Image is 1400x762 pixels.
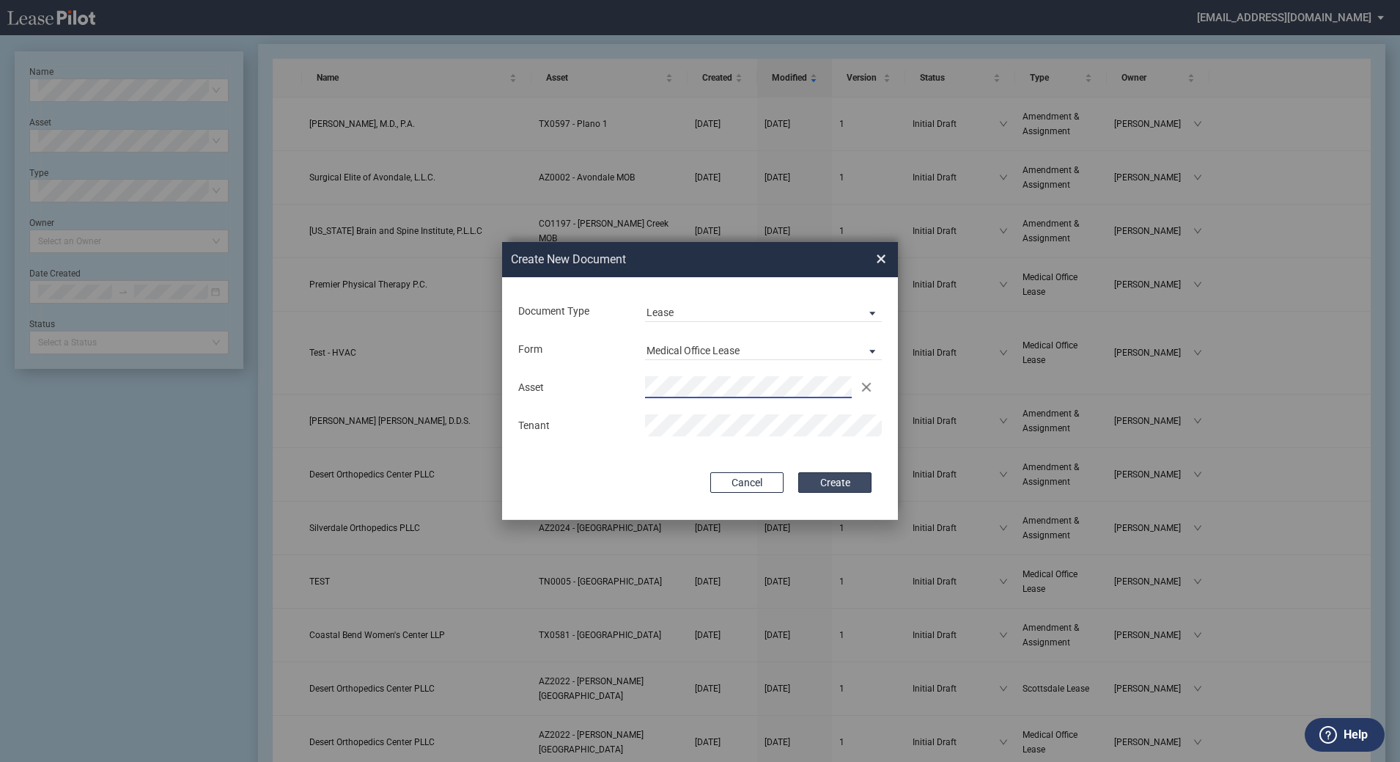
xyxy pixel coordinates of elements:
span: × [876,247,886,271]
md-select: Lease Form: Medical Office Lease [645,338,882,360]
label: Help [1344,725,1368,744]
md-select: Document Type: Lease [645,300,882,322]
button: Cancel [710,472,784,493]
md-dialog: Create New ... [502,242,898,521]
h2: Create New Document [511,252,823,268]
button: Create [798,472,872,493]
div: Form [509,342,636,357]
div: Document Type [509,304,636,319]
div: Medical Office Lease [646,345,740,356]
div: Tenant [509,419,636,433]
div: Asset [509,381,636,395]
div: Lease [646,307,674,318]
